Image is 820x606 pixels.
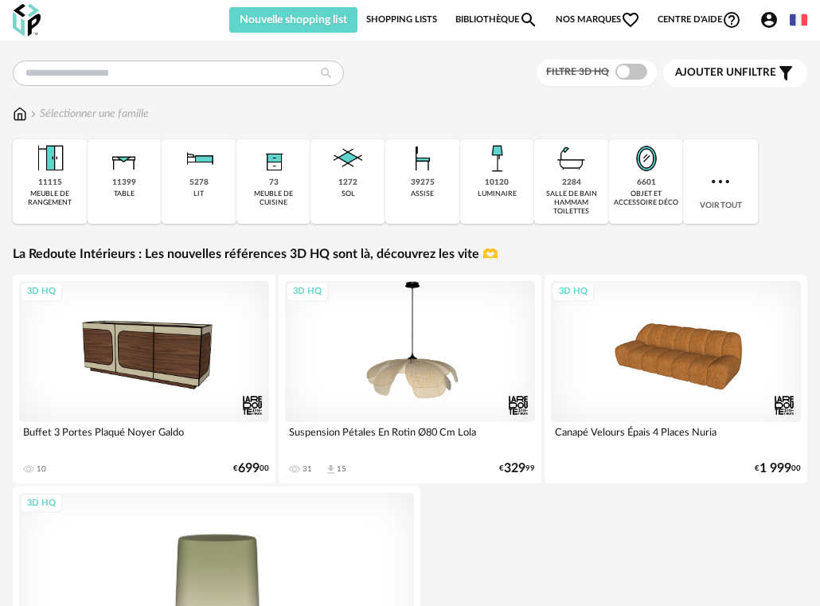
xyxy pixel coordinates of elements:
[614,190,679,208] div: objet et accessoire déco
[790,11,807,29] img: fr
[241,190,307,208] div: meuble de cuisine
[279,275,541,483] a: 3D HQ Suspension Pétales En Rotin Ø80 Cm Lola 31 Download icon 15 €32999
[562,178,581,188] div: 2284
[31,139,69,178] img: Meuble%20de%20rangement.png
[675,67,742,78] span: Ajouter un
[551,422,801,454] div: Canapé Velours Épais 4 Places Nuria
[722,10,741,29] span: Help Circle Outline icon
[189,178,209,188] div: 5278
[13,106,27,122] img: svg+xml;base64,PHN2ZyB3aWR0aD0iMTYiIGhlaWdodD0iMTciIHZpZXdCb3g9IjAgMCAxNiAxNyIgZmlsbD0ibm9uZSIgeG...
[13,4,41,37] img: OXP
[20,282,63,302] div: 3D HQ
[114,190,135,198] div: table
[683,139,758,224] div: Voir tout
[337,464,346,474] div: 15
[112,178,136,188] div: 11399
[180,139,218,178] img: Literie.png
[38,178,62,188] div: 11115
[485,178,509,188] div: 10120
[478,139,516,178] img: Luminaire.png
[553,139,591,178] img: Salle%20de%20bain.png
[621,10,640,29] span: Heart Outline icon
[411,190,434,198] div: assise
[499,463,535,474] div: € 99
[404,139,442,178] img: Assise.png
[627,139,666,178] img: Miroir.png
[37,464,46,474] div: 10
[19,422,269,454] div: Buffet 3 Portes Plaqué Noyer Galdo
[519,10,538,29] span: Magnify icon
[229,7,358,33] button: Nouvelle shopping list
[303,464,312,474] div: 31
[20,494,63,514] div: 3D HQ
[759,10,781,29] span: Account Circle icon
[193,190,204,198] div: lit
[329,139,367,178] img: Sol.png
[539,190,604,217] div: salle de bain hammam toilettes
[269,178,279,188] div: 73
[286,282,329,302] div: 3D HQ
[105,139,143,178] img: Table.png
[27,106,40,122] img: svg+xml;base64,PHN2ZyB3aWR0aD0iMTYiIGhlaWdodD0iMTYiIHZpZXdCb3g9IjAgMCAxNiAxNiIgZmlsbD0ibm9uZSIgeG...
[27,106,149,122] div: Sélectionner une famille
[552,282,595,302] div: 3D HQ
[240,14,347,25] span: Nouvelle shopping list
[285,422,535,454] div: Suspension Pétales En Rotin Ø80 Cm Lola
[455,7,538,33] a: BibliothèqueMagnify icon
[708,169,733,194] img: more.7b13dc1.svg
[233,463,269,474] div: € 00
[366,7,437,33] a: Shopping Lists
[325,463,337,475] span: Download icon
[342,190,355,198] div: sol
[338,178,357,188] div: 1272
[637,178,656,188] div: 6601
[776,64,795,83] span: Filter icon
[18,190,83,208] div: meuble de rangement
[658,10,741,29] span: Centre d'aideHelp Circle Outline icon
[411,178,435,188] div: 39275
[504,463,525,474] span: 329
[556,7,640,33] span: Nos marques
[546,67,609,76] span: Filtre 3D HQ
[675,66,776,80] span: filtre
[13,246,498,263] a: La Redoute Intérieurs : Les nouvelles références 3D HQ sont là, découvrez les vite 🫶
[255,139,293,178] img: Rangement.png
[755,463,801,474] div: € 00
[759,10,779,29] span: Account Circle icon
[545,275,807,483] a: 3D HQ Canapé Velours Épais 4 Places Nuria €1 99900
[238,463,260,474] span: 699
[478,190,517,198] div: luminaire
[663,60,807,87] button: Ajouter unfiltre Filter icon
[13,275,275,483] a: 3D HQ Buffet 3 Portes Plaqué Noyer Galdo 10 €69900
[759,463,791,474] span: 1 999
